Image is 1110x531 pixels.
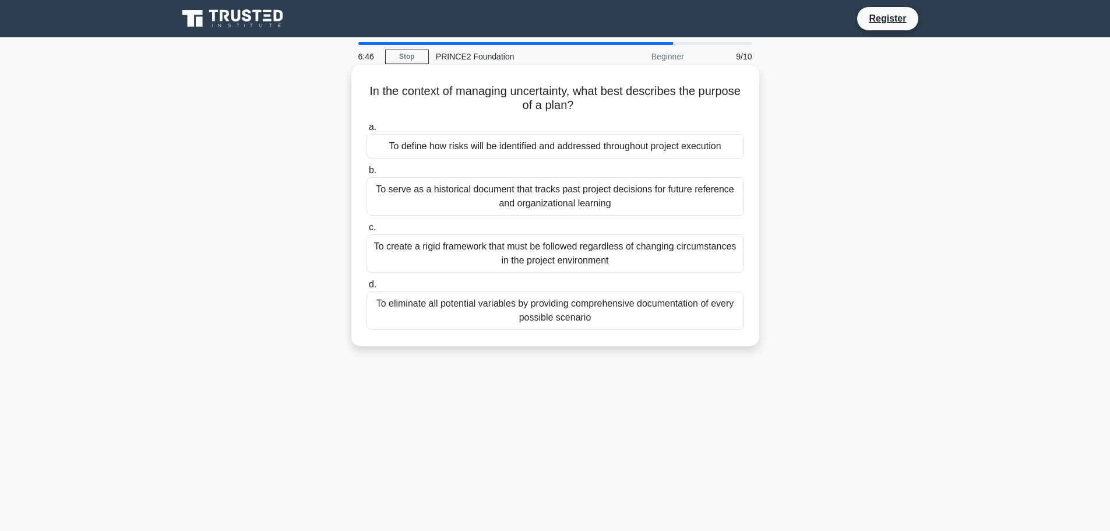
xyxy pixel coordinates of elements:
span: b. [369,165,376,175]
h5: In the context of managing uncertainty, what best describes the purpose of a plan? [365,84,745,113]
div: To create a rigid framework that must be followed regardless of changing circumstances in the pro... [367,234,744,273]
div: 6:46 [351,45,385,68]
div: PRINCE2 Foundation [429,45,589,68]
div: To eliminate all potential variables by providing comprehensive documentation of every possible s... [367,291,744,330]
div: To define how risks will be identified and addressed throughout project execution [367,134,744,159]
a: Register [862,11,913,26]
span: d. [369,279,376,289]
div: To serve as a historical document that tracks past project decisions for future reference and org... [367,177,744,216]
div: Beginner [589,45,691,68]
span: c. [369,222,376,232]
div: 9/10 [691,45,759,68]
span: a. [369,122,376,132]
a: Stop [385,50,429,64]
